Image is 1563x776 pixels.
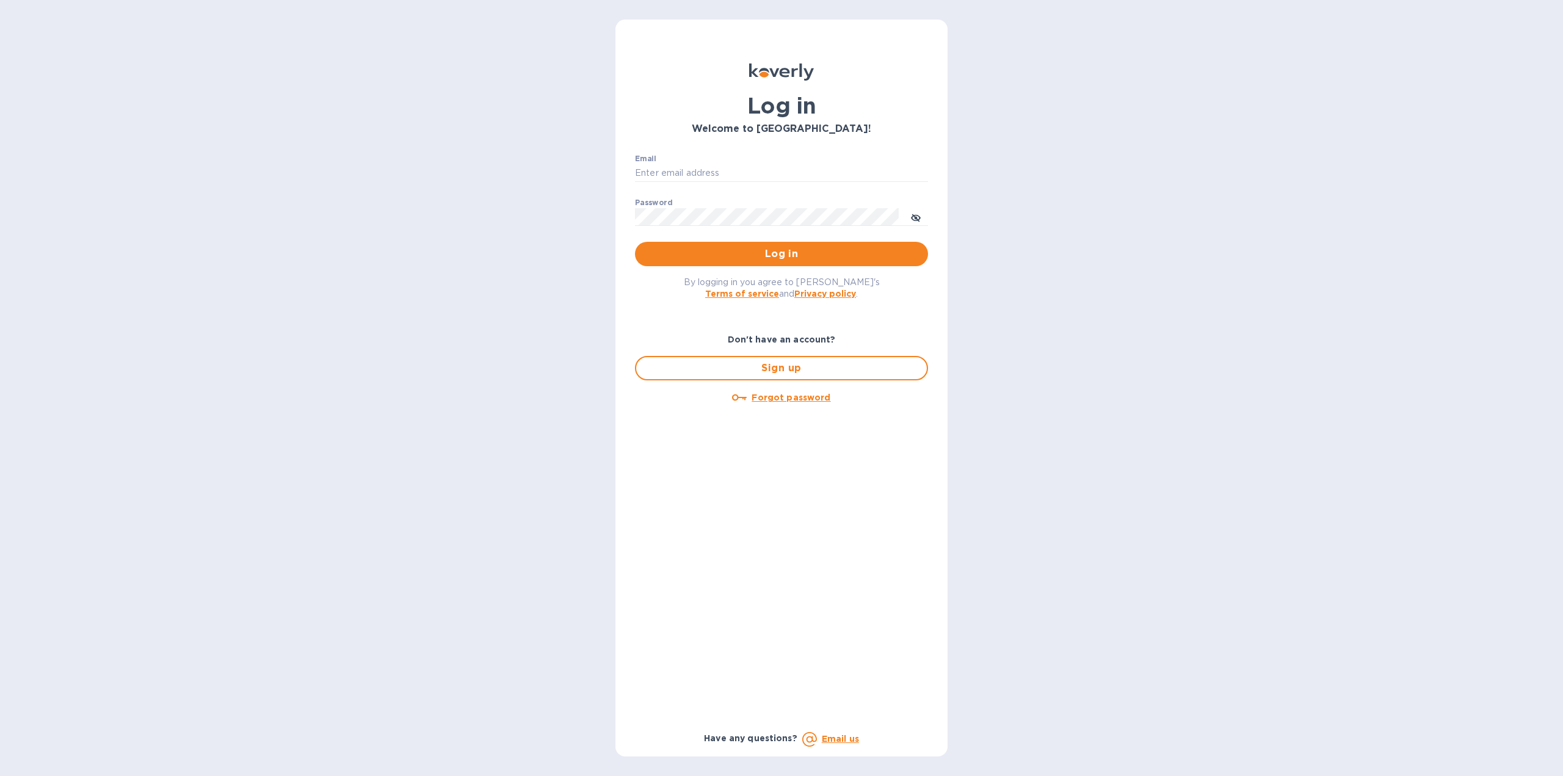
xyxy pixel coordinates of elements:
span: Log in [645,247,918,261]
span: Sign up [646,361,917,375]
b: Don't have an account? [728,335,836,344]
u: Forgot password [752,393,830,402]
h1: Log in [635,93,928,118]
label: Password [635,199,672,206]
a: Terms of service [705,289,779,299]
input: Enter email address [635,164,928,183]
button: Log in [635,242,928,266]
b: Have any questions? [704,733,797,743]
img: Koverly [749,63,814,81]
a: Privacy policy [794,289,856,299]
a: Email us [822,734,859,744]
span: By logging in you agree to [PERSON_NAME]'s and . [684,277,880,299]
button: toggle password visibility [904,205,928,229]
h3: Welcome to [GEOGRAPHIC_DATA]! [635,123,928,135]
label: Email [635,155,656,162]
button: Sign up [635,356,928,380]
